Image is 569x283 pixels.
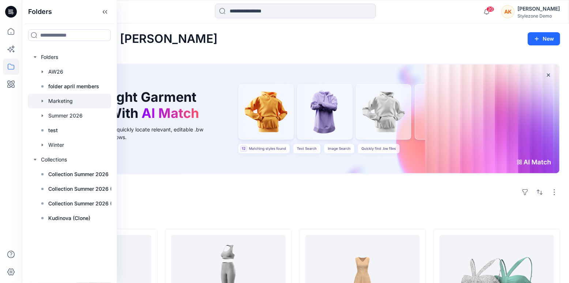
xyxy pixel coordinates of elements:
[517,4,560,13] div: [PERSON_NAME]
[142,105,199,121] span: AI Match
[31,213,560,221] h4: Styles
[501,5,515,18] div: AK
[528,32,560,45] button: New
[48,126,58,135] p: test
[31,32,218,46] h2: Welcome back, [PERSON_NAME]
[49,89,203,121] h1: Find the Right Garment Instantly With
[49,126,214,141] div: Use text or image search to quickly locate relevant, editable .bw files for faster design workflows.
[48,170,109,179] p: Collection Summer 2026
[48,199,126,208] p: Collection Summer 2026 (Clone) 111
[486,6,494,12] span: 20
[48,185,126,193] p: Collection Summer 2026 (Clone)
[517,13,560,19] div: Stylezone Demo
[48,214,90,223] p: Kudinova (Clone)
[48,82,99,91] p: folder april members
